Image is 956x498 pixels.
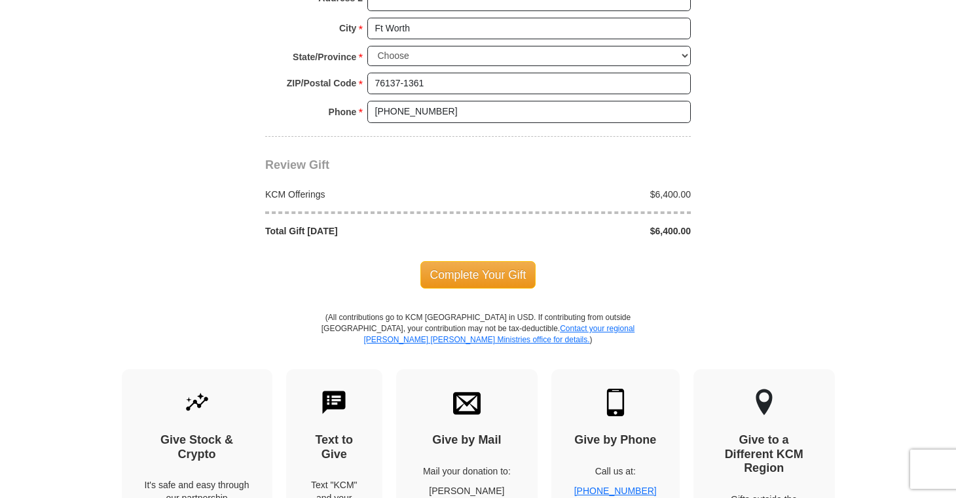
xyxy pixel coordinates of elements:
[293,48,356,66] strong: State/Province
[309,433,360,461] h4: Text to Give
[716,433,812,476] h4: Give to a Different KCM Region
[287,74,357,92] strong: ZIP/Postal Code
[453,389,481,416] img: envelope.svg
[602,389,629,416] img: mobile.svg
[574,465,657,478] p: Call us at:
[419,465,515,478] p: Mail your donation to:
[265,158,329,171] span: Review Gift
[419,433,515,448] h4: Give by Mail
[478,224,698,238] div: $6,400.00
[320,389,348,416] img: text-to-give.svg
[183,389,211,416] img: give-by-stock.svg
[574,486,657,496] a: [PHONE_NUMBER]
[478,188,698,201] div: $6,400.00
[755,389,773,416] img: other-region
[339,19,356,37] strong: City
[574,433,657,448] h4: Give by Phone
[321,312,635,369] p: (All contributions go to KCM [GEOGRAPHIC_DATA] in USD. If contributing from outside [GEOGRAPHIC_D...
[329,103,357,121] strong: Phone
[259,224,479,238] div: Total Gift [DATE]
[145,433,249,461] h4: Give Stock & Crypto
[259,188,479,201] div: KCM Offerings
[420,261,536,289] span: Complete Your Gift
